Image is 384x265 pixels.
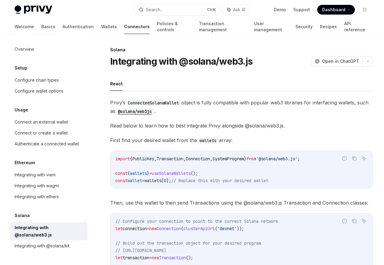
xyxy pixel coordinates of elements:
a: Policies & controls [157,19,192,34]
button: Copy the contents from the code block [350,155,358,162]
a: Transaction management [199,19,247,34]
a: Authenticate a connected wallet [10,138,87,149]
span: // [URL][DOMAIN_NAME] [115,248,166,253]
a: Security [295,19,313,34]
div: Search... [146,6,163,13]
span: ]; [166,178,171,183]
span: new [149,226,157,231]
span: const [115,178,127,183]
span: Read below to learn how to best integrate Privy alongside @solana/web3.js. [110,121,373,130]
button: Search...CtrlK [134,4,220,15]
span: (); [191,171,198,176]
span: Dashboard [322,7,345,13]
span: ( [215,226,217,231]
span: import [115,156,130,161]
a: Demo [274,7,286,13]
h5: Usage [15,106,28,114]
code: wallets [197,137,219,144]
h5: Solana [15,212,30,219]
a: Connect an external wallet [10,117,87,127]
div: Integrating with wagmi [15,182,59,189]
span: { [127,171,130,176]
a: Overview [10,44,87,55]
a: Connectors [124,19,150,34]
span: connection [123,226,147,231]
a: Integrating with viem [10,169,87,180]
button: Copy the contents from the code block [350,217,358,225]
span: , [154,156,157,161]
span: // Build out the transaction object for your desired program [115,240,261,246]
span: wallets [144,178,161,183]
button: Ask AI [360,155,368,162]
span: , [183,156,186,161]
a: Basics [41,19,55,34]
a: Integrating with @solana/web3.js [10,222,87,240]
div: Integrating with viem [15,171,56,178]
span: from [246,156,256,161]
div: Integrating with @solana/kit [15,242,70,250]
span: = [147,226,149,231]
span: new [152,255,159,260]
h1: Integrating with @solana/web3.js [110,56,253,67]
div: Integrating with @solana/web3.js [15,224,84,239]
span: Then, use this wallet to then send Transactions using the @solana/web3.js Transaction and Connect... [110,199,373,207]
span: 'devnet' [217,226,237,231]
a: User management [254,19,288,34]
span: Open in ChatGPT [322,58,359,64]
div: Configure chain types [15,76,59,84]
button: Report incorrect code [341,217,348,225]
button: Report incorrect code [341,155,348,162]
span: [ [161,178,164,183]
span: (); [186,255,193,260]
div: Solana [110,47,373,53]
span: } [244,156,246,161]
span: Privy’s object is fully compatible with popular web3 libraries for interfacing wallets, such as . [110,98,373,115]
span: // Replace this with your desired wallet [171,178,268,183]
span: )); [237,226,244,231]
span: ; [297,156,300,161]
span: let [115,226,123,231]
span: } [147,171,149,176]
h5: Setup [15,64,27,72]
span: , [210,156,212,161]
a: Configure wallet options [10,86,87,97]
span: PublicKey [132,156,154,161]
span: Ask AI [233,7,245,13]
span: Connection [186,156,210,161]
button: Ask AI [223,4,250,15]
a: Integrating with @solana/kit [10,240,87,251]
a: Wallets [101,19,117,34]
h5: Ethereum [15,159,35,166]
span: clusterApiUrl [183,226,215,231]
span: transaction [123,255,149,260]
button: React [110,76,123,91]
span: 0 [164,178,166,183]
span: wallet [127,178,142,183]
span: wallets [130,171,147,176]
a: @solana/web3js [115,108,154,114]
code: @solana/web3js [115,108,154,115]
div: Integrating with ethers [15,193,59,200]
div: Authenticate a connected wallet [15,140,79,148]
span: const [115,171,127,176]
a: Recipes [320,19,337,34]
button: Ask AI [360,217,368,225]
button: Toggle dark mode [360,5,369,15]
span: let [115,255,123,260]
span: Transaction [159,255,186,260]
span: First find your desired wallet from the array: [110,136,373,144]
span: useSolanaWallets [152,171,191,176]
span: { [130,156,132,161]
div: Configure wallet options [15,87,63,95]
a: Configure chain types [10,75,87,86]
a: Support [293,7,310,13]
a: Authentication [63,19,94,34]
a: API reference [344,19,369,34]
span: SystemProgram [212,156,244,161]
a: Integrating with wagmi [10,180,87,191]
a: Welcome [15,19,34,34]
div: Connect or create a wallet [15,129,68,137]
button: Open in ChatGPT [311,56,363,66]
a: Integrating with ethers [10,191,87,202]
a: Connect or create a wallet [10,127,87,138]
